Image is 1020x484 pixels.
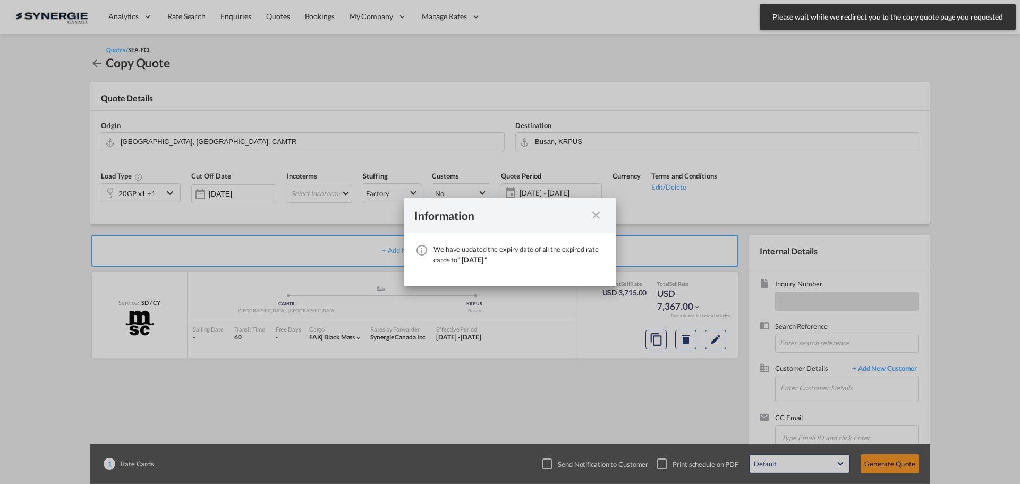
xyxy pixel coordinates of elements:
[457,256,487,264] span: " [DATE] "
[433,244,606,265] div: We have updated the expiry date of all the expired rate cards to
[769,12,1006,22] span: Please wait while we redirect you to the copy quote page you requested
[415,244,428,257] md-icon: icon-information-outline
[590,209,602,222] md-icon: icon-close fg-AAA8AD cursor
[414,209,586,222] div: Information
[404,198,616,286] md-dialog: We have ...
